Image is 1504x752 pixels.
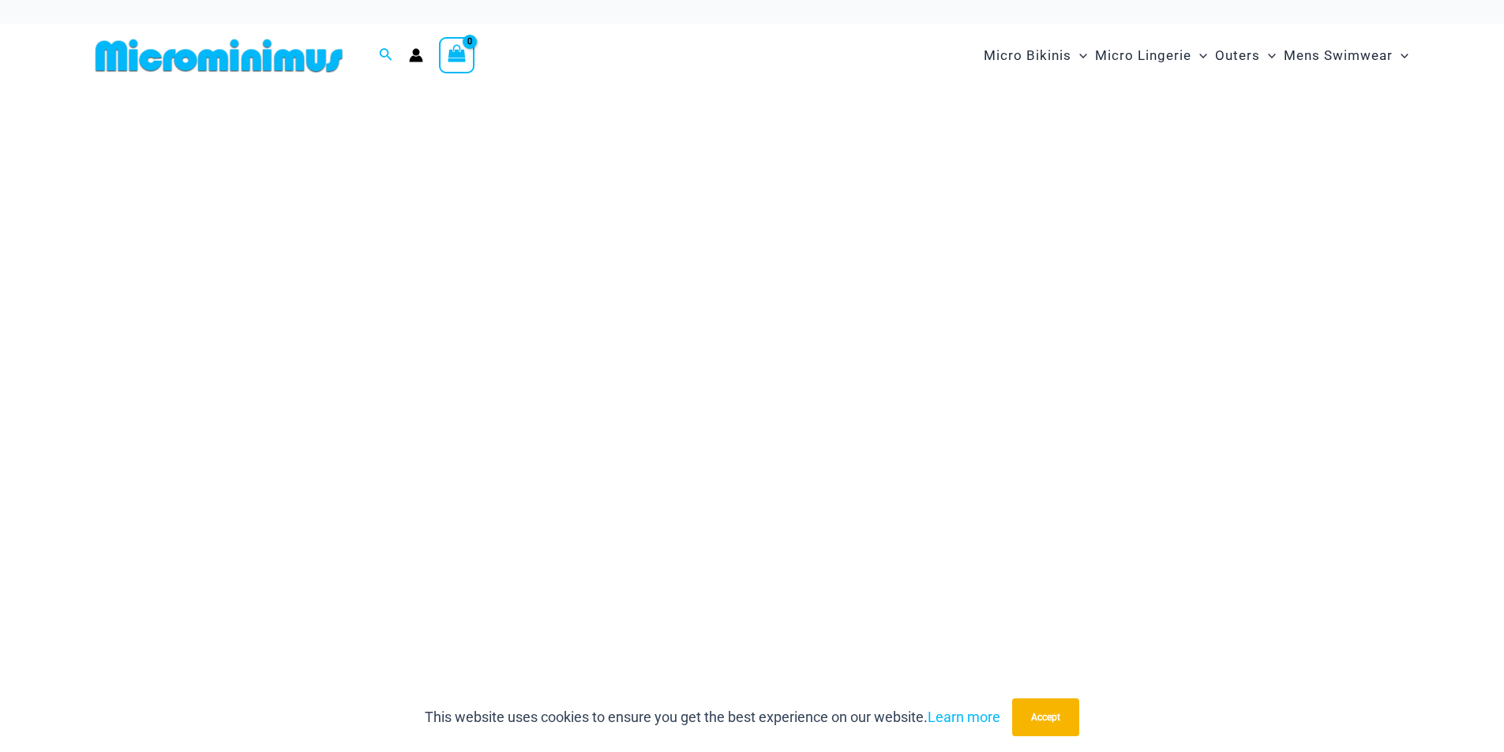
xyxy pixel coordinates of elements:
a: Account icon link [409,48,423,62]
span: Outers [1215,36,1260,76]
img: MM SHOP LOGO FLAT [89,38,349,73]
span: Micro Lingerie [1095,36,1191,76]
a: View Shopping Cart, empty [439,37,475,73]
a: Micro LingerieMenu ToggleMenu Toggle [1091,32,1211,80]
span: Menu Toggle [1191,36,1207,76]
span: Micro Bikinis [984,36,1071,76]
a: Search icon link [379,46,393,65]
button: Accept [1012,698,1079,736]
span: Menu Toggle [1071,36,1087,76]
span: Mens Swimwear [1284,36,1393,76]
a: OutersMenu ToggleMenu Toggle [1211,32,1280,80]
a: Learn more [928,709,1000,725]
p: This website uses cookies to ensure you get the best experience on our website. [425,705,1000,729]
span: Menu Toggle [1393,36,1408,76]
nav: Site Navigation [977,29,1416,82]
a: Micro BikinisMenu ToggleMenu Toggle [980,32,1091,80]
span: Menu Toggle [1260,36,1276,76]
a: Mens SwimwearMenu ToggleMenu Toggle [1280,32,1412,80]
